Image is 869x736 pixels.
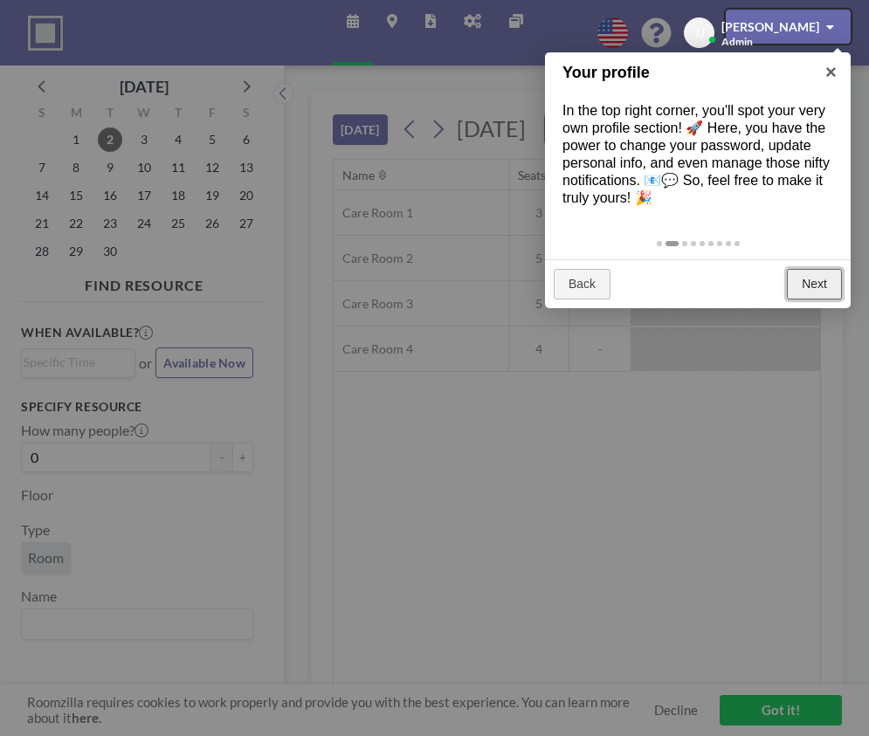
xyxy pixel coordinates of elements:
[545,85,851,224] div: In the top right corner, you'll spot your very own profile section! 🚀 Here, you have the power to...
[787,269,842,300] a: Next
[562,61,806,85] h1: Your profile
[721,19,819,34] span: [PERSON_NAME]
[811,52,851,92] a: ×
[554,269,610,300] a: Back
[694,25,705,41] span: JJ
[721,35,753,48] span: Admin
